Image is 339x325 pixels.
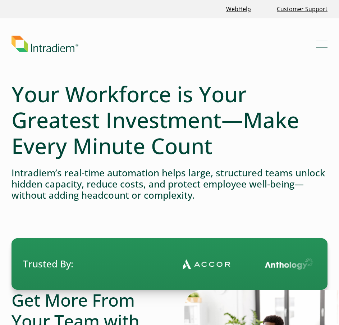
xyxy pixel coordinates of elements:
h1: Your Workforce is Your Greatest Investment—Make Every Minute Count [12,81,327,159]
h4: Intradiem’s real-time automation helps large, structured teams unlock hidden capacity, reduce cos... [12,167,327,201]
span: Trusted By: [23,257,73,271]
img: Intradiem [12,36,78,52]
a: Customer Support [274,1,330,17]
a: Link to homepage of Intradiem [12,36,316,52]
img: Contact Center Automation Accor Logo [182,259,230,270]
a: Link opens in a new window [223,1,254,17]
button: Mobile Navigation Button [316,38,327,50]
